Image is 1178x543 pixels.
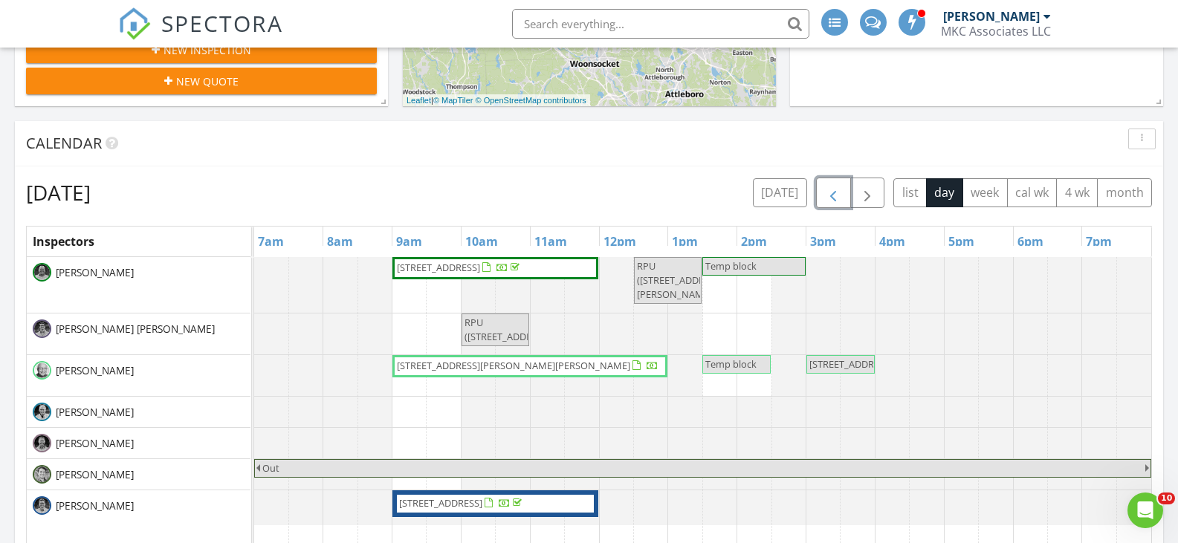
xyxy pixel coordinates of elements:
span: SPECTORA [161,7,283,39]
span: [STREET_ADDRESS] [397,261,480,274]
img: rob_head_bw.jpg [33,403,51,421]
img: patrick_geddes_home_inspector.jpg [33,465,51,484]
span: Inspectors [33,233,94,250]
button: cal wk [1007,178,1058,207]
a: 5pm [945,230,978,253]
a: 7am [254,230,288,253]
button: [DATE] [753,178,807,207]
a: 7pm [1082,230,1116,253]
span: Calendar [26,133,102,153]
span: RPU ([STREET_ADDRESS]) [465,316,554,343]
span: RPU ([STREET_ADDRESS][PERSON_NAME]) [637,259,723,301]
img: The Best Home Inspection Software - Spectora [118,7,151,40]
span: New Quote [176,74,239,89]
a: 10am [462,230,502,253]
a: SPECTORA [118,20,283,51]
a: 11am [531,230,571,253]
a: 1pm [668,230,702,253]
input: Search everything... [512,9,809,39]
span: Temp block [705,259,757,273]
span: [PERSON_NAME] [53,467,137,482]
a: 6pm [1014,230,1047,253]
a: 12pm [600,230,640,253]
span: [STREET_ADDRESS] [399,496,482,510]
a: 4pm [876,230,909,253]
span: [PERSON_NAME] [53,265,137,280]
img: jack_mason_home_inspector.jpg [33,361,51,380]
a: 3pm [806,230,840,253]
span: Temp block [705,357,757,371]
a: 9am [392,230,426,253]
iframe: Intercom live chat [1127,492,1163,528]
div: [PERSON_NAME] [943,9,1040,24]
button: 4 wk [1056,178,1098,207]
button: week [962,178,1008,207]
h2: [DATE] [26,178,91,207]
img: tom_head_bw.jpg [33,263,51,282]
span: [PERSON_NAME] [53,498,137,513]
a: 8am [323,230,357,253]
div: MKC Associates LLC [941,24,1051,39]
span: [PERSON_NAME] [53,436,137,451]
span: [PERSON_NAME] [PERSON_NAME] [53,322,218,336]
span: [PERSON_NAME] [53,363,137,378]
a: © OpenStreetMap contributors [476,96,586,105]
span: [PERSON_NAME] [53,405,137,420]
img: miner_head_bw.jpg [33,319,51,338]
a: Leaflet [407,96,431,105]
span: [STREET_ADDRESS][PERSON_NAME][PERSON_NAME] [397,359,630,372]
div: | [403,94,590,107]
button: Previous day [816,178,851,208]
span: [STREET_ADDRESS] [809,357,893,371]
span: 10 [1158,492,1175,504]
span: Out [262,461,279,475]
button: list [893,178,927,207]
img: jack_head_bw.jpg [33,434,51,452]
button: month [1097,178,1152,207]
button: New Inspection [26,36,377,63]
img: morgan_head_bw.jpg [33,496,51,515]
a: © MapTiler [433,96,473,105]
button: New Quote [26,68,377,94]
a: 2pm [737,230,771,253]
button: day [926,178,963,207]
button: Next day [850,178,885,208]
